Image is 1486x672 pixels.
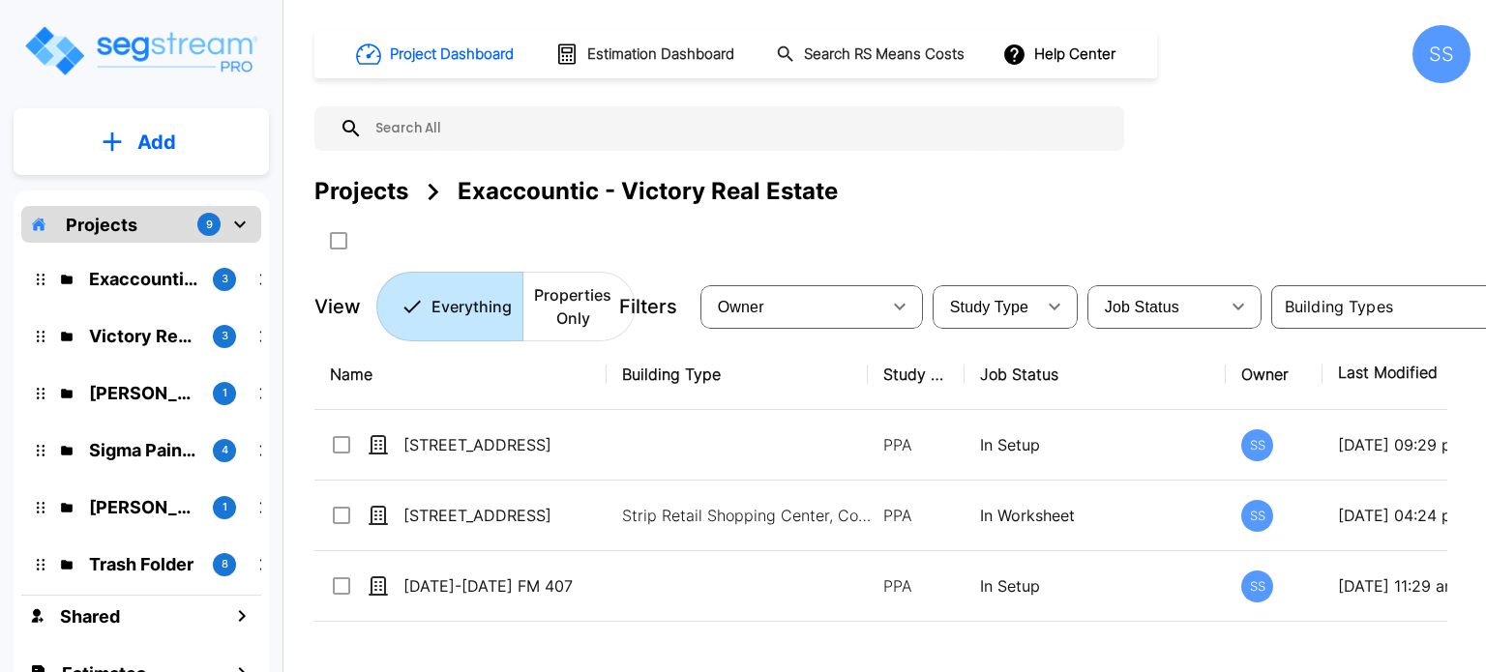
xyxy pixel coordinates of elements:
button: Help Center [998,36,1123,73]
h1: Estimation Dashboard [587,44,734,66]
p: [STREET_ADDRESS] [403,504,599,527]
p: Everything [431,295,512,318]
p: 3 [222,328,228,344]
span: Job Status [1105,299,1179,315]
button: Properties Only [522,272,636,341]
button: SelectAll [319,221,358,260]
button: Project Dashboard [348,33,524,75]
p: Sigma Pain Clinic [89,437,197,463]
button: Add [14,114,269,170]
div: Select [704,279,880,334]
div: Platform [376,272,636,341]
p: In Setup [980,433,1210,456]
p: Exaccountic - Victory Real Estate [89,266,197,292]
p: PPA [883,433,949,456]
p: McLane Rental Properties [89,494,197,520]
p: View [314,292,361,321]
th: Name [314,339,607,410]
input: Search All [363,106,1114,151]
p: Projects [66,212,137,238]
p: [STREET_ADDRESS] [403,433,599,456]
p: In Worksheet [980,504,1210,527]
h1: Shared [60,603,120,629]
div: Exaccountic - Victory Real Estate [458,174,838,209]
h1: Project Dashboard [390,44,514,66]
p: 9 [206,217,213,233]
p: 4 [222,442,228,458]
p: [DATE]-[DATE] FM 407 [403,574,599,598]
th: Study Type [868,339,965,410]
th: Job Status [965,339,1226,410]
h1: Search RS Means Costs [804,44,965,66]
span: Owner [718,299,764,315]
div: SS [1241,429,1273,461]
button: Everything [376,272,523,341]
p: 3 [222,271,228,287]
div: SS [1412,25,1471,83]
div: Select [936,279,1035,334]
img: Logo [22,23,259,78]
th: Owner [1226,339,1323,410]
p: 8 [222,556,228,572]
p: PPA [883,574,949,598]
button: Search RS Means Costs [768,36,975,73]
p: 1 [223,499,227,515]
span: Study Type [950,299,1028,315]
p: Trash Folder [89,551,197,577]
div: Projects [314,174,408,209]
p: 1 [223,385,227,401]
p: Strip Retail Shopping Center, Commercial Property Site [622,504,883,527]
div: SS [1241,500,1273,532]
th: Building Type [607,339,868,410]
button: Estimation Dashboard [548,34,745,74]
div: SS [1241,570,1273,602]
p: In Setup [980,574,1210,598]
p: Victory Real Estate [89,323,197,349]
p: Add [137,128,176,157]
div: Select [1091,279,1219,334]
p: Properties Only [534,283,611,330]
p: PPA [883,504,949,527]
p: Atkinson Candy [89,380,197,406]
p: Filters [619,292,677,321]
